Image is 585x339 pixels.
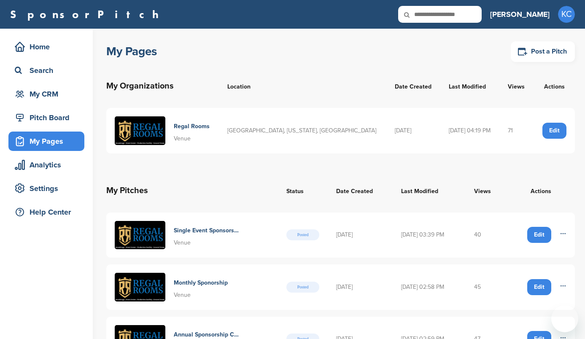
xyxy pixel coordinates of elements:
[174,135,191,142] span: Venue
[106,71,219,101] th: My Organizations
[534,71,575,101] th: Actions
[466,213,507,258] td: 40
[490,8,550,20] h3: [PERSON_NAME]
[174,122,210,131] h4: Regal Rooms
[8,37,84,56] a: Home
[115,221,165,250] img: Regal rooms production deck.zip 7 (1)
[386,71,440,101] th: Date Created
[511,41,575,62] a: Post a Pitch
[8,202,84,222] a: Help Center
[13,134,84,149] div: My Pages
[499,108,534,153] td: 71
[13,39,84,54] div: Home
[507,175,575,206] th: Actions
[527,279,551,295] a: Edit
[13,63,84,78] div: Search
[393,213,466,258] td: [DATE] 03:39 PM
[13,181,84,196] div: Settings
[393,264,466,310] td: [DATE] 02:58 PM
[386,108,440,153] td: [DATE]
[174,278,228,288] h4: Monthly Sponorship
[106,175,278,206] th: My Pitches
[115,221,270,250] a: Regal rooms production deck.zip 7 (1) Single Event Sponsorship Opportunities Venue
[278,175,328,206] th: Status
[527,227,551,243] a: Edit
[106,44,157,59] h1: My Pages
[8,132,84,151] a: My Pages
[8,61,84,80] a: Search
[286,229,319,240] span: Posted
[542,123,566,139] a: Edit
[440,108,499,153] td: [DATE] 04:19 PM
[13,110,84,125] div: Pitch Board
[328,213,393,258] td: [DATE]
[8,179,84,198] a: Settings
[440,71,499,101] th: Last Modified
[328,175,393,206] th: Date Created
[10,9,164,20] a: SponsorPitch
[8,84,84,104] a: My CRM
[551,305,578,332] iframe: Button to launch messaging window
[490,5,550,24] a: [PERSON_NAME]
[174,226,239,235] h4: Single Event Sponsorship Opportunities
[13,86,84,102] div: My CRM
[115,273,165,301] img: Regal rooms production deck.zip 7 (1)
[219,108,386,153] td: [GEOGRAPHIC_DATA], [US_STATE], [GEOGRAPHIC_DATA]
[174,239,191,246] span: Venue
[115,273,270,301] a: Regal rooms production deck.zip 7 (1) Monthly Sponorship Venue
[286,282,319,293] span: Posted
[8,155,84,175] a: Analytics
[466,175,507,206] th: Views
[558,6,575,23] span: KC
[393,175,466,206] th: Last Modified
[499,71,534,101] th: Views
[328,264,393,310] td: [DATE]
[115,116,210,145] a: Regal rooms production deck.zip 7 Regal Rooms Venue
[219,71,386,101] th: Location
[174,291,191,299] span: Venue
[13,204,84,220] div: Help Center
[8,108,84,127] a: Pitch Board
[466,264,507,310] td: 45
[13,157,84,172] div: Analytics
[115,116,165,145] img: Regal rooms production deck.zip 7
